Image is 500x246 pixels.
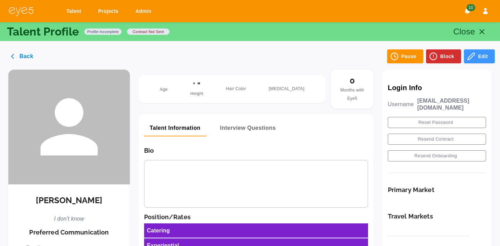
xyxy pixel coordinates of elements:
h5: [PERSON_NAME] [36,196,102,206]
button: Edit [464,49,495,63]
h6: Preferred Communication [29,229,109,236]
p: [EMAIL_ADDRESS][DOMAIN_NAME] [417,97,486,111]
span: contract not sent [130,29,167,34]
p: I don't know [54,215,84,223]
p: Talent Profile [7,26,79,37]
h6: Catering [147,226,170,235]
button: Interview Questions [215,120,282,136]
button: Block [426,49,461,63]
span: Profile Incomplete [84,29,122,34]
button: Talent Information [144,120,206,136]
a: Admin [131,5,158,18]
h6: Travel Markets [388,213,433,220]
p: Username [388,101,414,108]
span: Age [160,87,168,92]
button: Pause [387,49,423,63]
button: Resend Contract [388,134,486,145]
span: Height [190,90,203,97]
button: Resend Onboarding [388,150,486,161]
img: eye5 [8,6,34,16]
button: Reset Password [388,117,486,128]
h6: Bio [144,147,368,154]
h5: ' " [190,81,203,91]
a: Projects [94,5,125,18]
p: Login Info [388,84,486,92]
button: Close [449,23,493,40]
button: Notifications [461,5,474,17]
h6: Primary Market [388,186,434,194]
span: 10 [466,4,475,11]
button: Back [5,49,40,63]
h6: Position/Rates [144,213,368,221]
span: [MEDICAL_DATA] [269,86,305,93]
h5: 0 [336,76,368,86]
span: Months with Eye5 [340,88,364,101]
p: Close [453,25,475,38]
a: Talent [62,5,88,18]
span: Hair Color [226,86,246,93]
